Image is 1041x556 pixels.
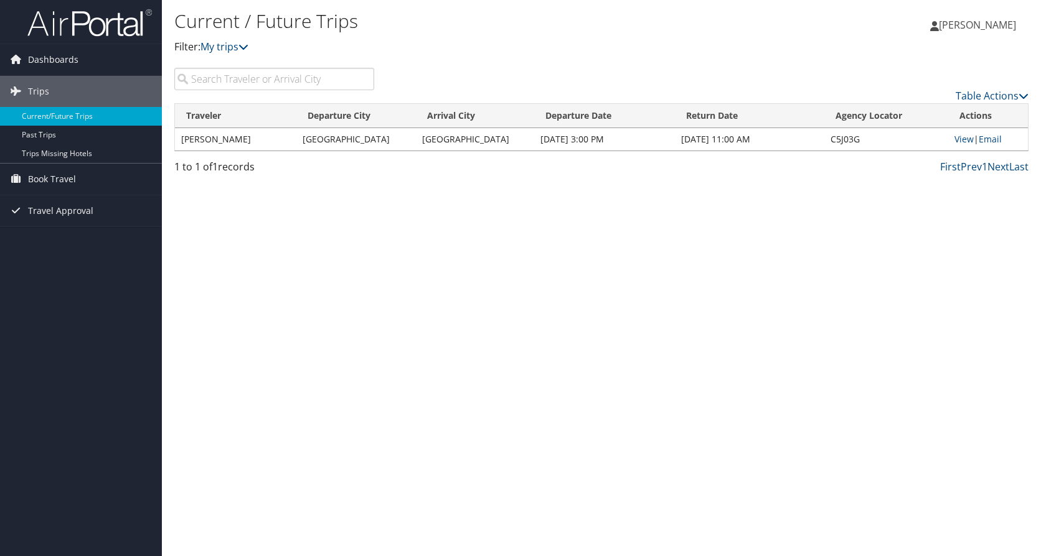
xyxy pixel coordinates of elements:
[534,128,675,151] td: [DATE] 3:00 PM
[28,44,78,75] span: Dashboards
[175,128,296,151] td: [PERSON_NAME]
[675,128,824,151] td: [DATE] 11:00 AM
[174,8,744,34] h1: Current / Future Trips
[174,68,374,90] input: Search Traveler or Arrival City
[28,164,76,195] span: Book Travel
[824,128,948,151] td: C5J03G
[200,40,248,53] a: My trips
[296,104,416,128] th: Departure City: activate to sort column ascending
[174,159,374,180] div: 1 to 1 of records
[28,195,93,226] span: Travel Approval
[948,104,1028,128] th: Actions
[416,104,534,128] th: Arrival City: activate to sort column ascending
[940,160,961,174] a: First
[296,128,416,151] td: [GEOGRAPHIC_DATA]
[824,104,948,128] th: Agency Locator: activate to sort column ascending
[961,160,982,174] a: Prev
[174,39,744,55] p: Filter:
[954,133,974,145] a: View
[948,128,1028,151] td: |
[956,89,1029,103] a: Table Actions
[534,104,675,128] th: Departure Date: activate to sort column descending
[675,104,824,128] th: Return Date: activate to sort column ascending
[1009,160,1029,174] a: Last
[930,6,1029,44] a: [PERSON_NAME]
[982,160,987,174] a: 1
[175,104,296,128] th: Traveler: activate to sort column ascending
[939,18,1016,32] span: [PERSON_NAME]
[28,76,49,107] span: Trips
[987,160,1009,174] a: Next
[27,8,152,37] img: airportal-logo.png
[979,133,1002,145] a: Email
[212,160,218,174] span: 1
[416,128,534,151] td: [GEOGRAPHIC_DATA]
